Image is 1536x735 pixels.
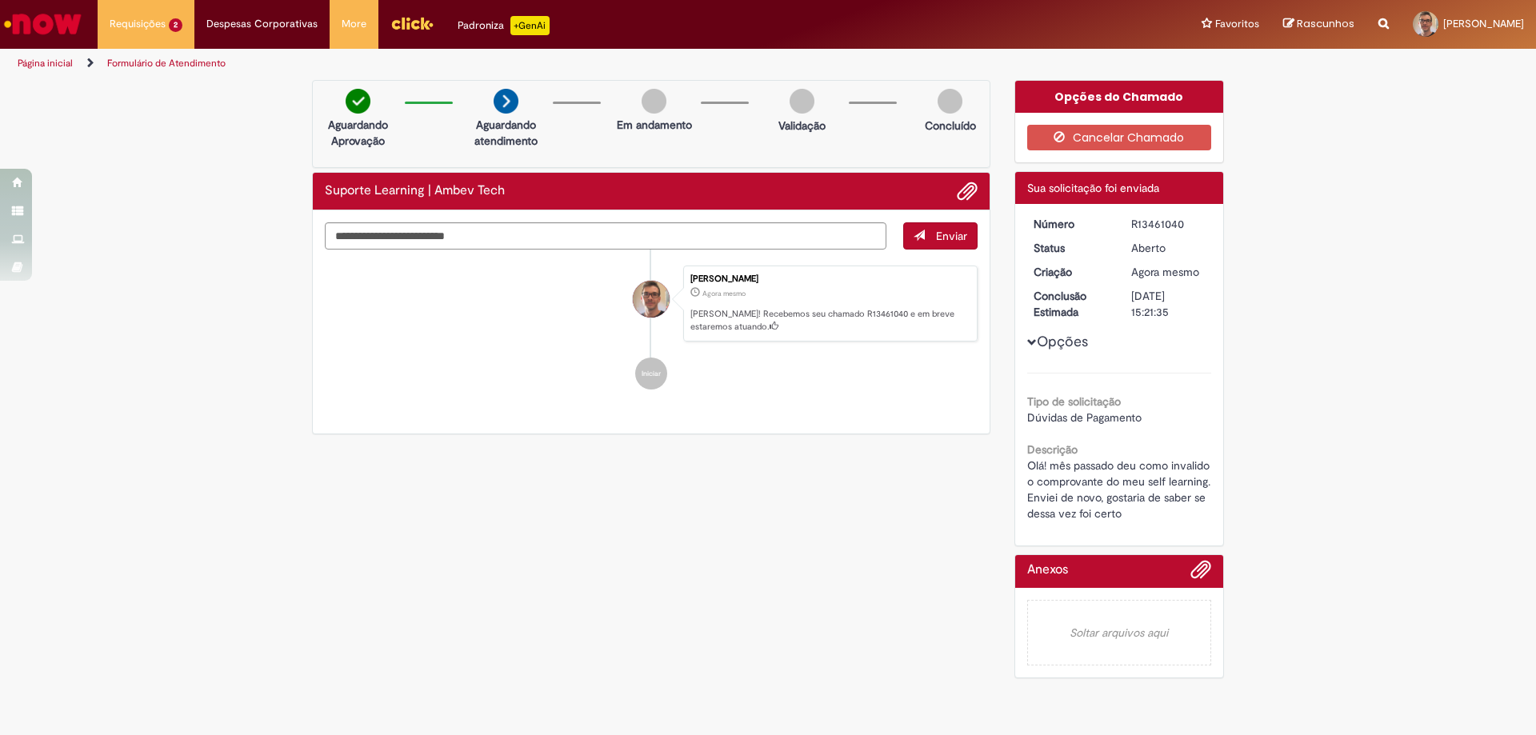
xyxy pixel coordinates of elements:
[1131,288,1206,320] div: [DATE] 15:21:35
[1027,410,1142,425] span: Dúvidas de Pagamento
[938,89,962,114] img: img-circle-grey.png
[1443,17,1524,30] span: [PERSON_NAME]
[1215,16,1259,32] span: Favoritos
[510,16,550,35] p: +GenAi
[325,184,505,198] h2: Suporte Learning | Ambev Tech Histórico de tíquete
[494,89,518,114] img: arrow-next.png
[1131,240,1206,256] div: Aberto
[903,222,978,250] button: Enviar
[107,57,226,70] a: Formulário de Atendimento
[690,308,969,333] p: [PERSON_NAME]! Recebemos seu chamado R13461040 e em breve estaremos atuando.
[1015,81,1224,113] div: Opções do Chamado
[1131,264,1206,280] div: 29/08/2025 09:21:31
[1027,458,1214,521] span: Olá! mês passado deu como invalido o comprovante do meu self learning. Enviei de novo, gostaria d...
[1027,600,1212,665] em: Soltar arquivos aqui
[1131,265,1199,279] span: Agora mesmo
[1297,16,1354,31] span: Rascunhos
[12,49,1012,78] ul: Trilhas de página
[1027,394,1121,409] b: Tipo de solicitação
[325,266,978,342] li: Rafael Fernando Clementino
[790,89,814,114] img: img-circle-grey.png
[1283,17,1354,32] a: Rascunhos
[1190,559,1211,588] button: Adicionar anexos
[458,16,550,35] div: Padroniza
[390,11,434,35] img: click_logo_yellow_360x200.png
[925,118,976,134] p: Concluído
[1022,264,1120,280] dt: Criação
[617,117,692,133] p: Em andamento
[206,16,318,32] span: Despesas Corporativas
[778,118,826,134] p: Validação
[957,181,978,202] button: Adicionar anexos
[1022,216,1120,232] dt: Número
[325,222,886,250] textarea: Digite sua mensagem aqui...
[1131,265,1199,279] time: 29/08/2025 09:21:31
[1027,125,1212,150] button: Cancelar Chamado
[110,16,166,32] span: Requisições
[1022,240,1120,256] dt: Status
[346,89,370,114] img: check-circle-green.png
[319,117,397,149] p: Aguardando Aprovação
[702,289,746,298] time: 29/08/2025 09:21:31
[2,8,84,40] img: ServiceNow
[1027,563,1068,577] h2: Anexos
[1131,216,1206,232] div: R13461040
[1027,442,1078,457] b: Descrição
[936,229,967,243] span: Enviar
[467,117,545,149] p: Aguardando atendimento
[342,16,366,32] span: More
[702,289,746,298] span: Agora mesmo
[642,89,666,114] img: img-circle-grey.png
[169,18,182,32] span: 2
[690,274,969,284] div: [PERSON_NAME]
[18,57,73,70] a: Página inicial
[633,281,670,318] div: Rafael Fernando Clementino
[1027,181,1159,195] span: Sua solicitação foi enviada
[1022,288,1120,320] dt: Conclusão Estimada
[325,250,978,406] ul: Histórico de tíquete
